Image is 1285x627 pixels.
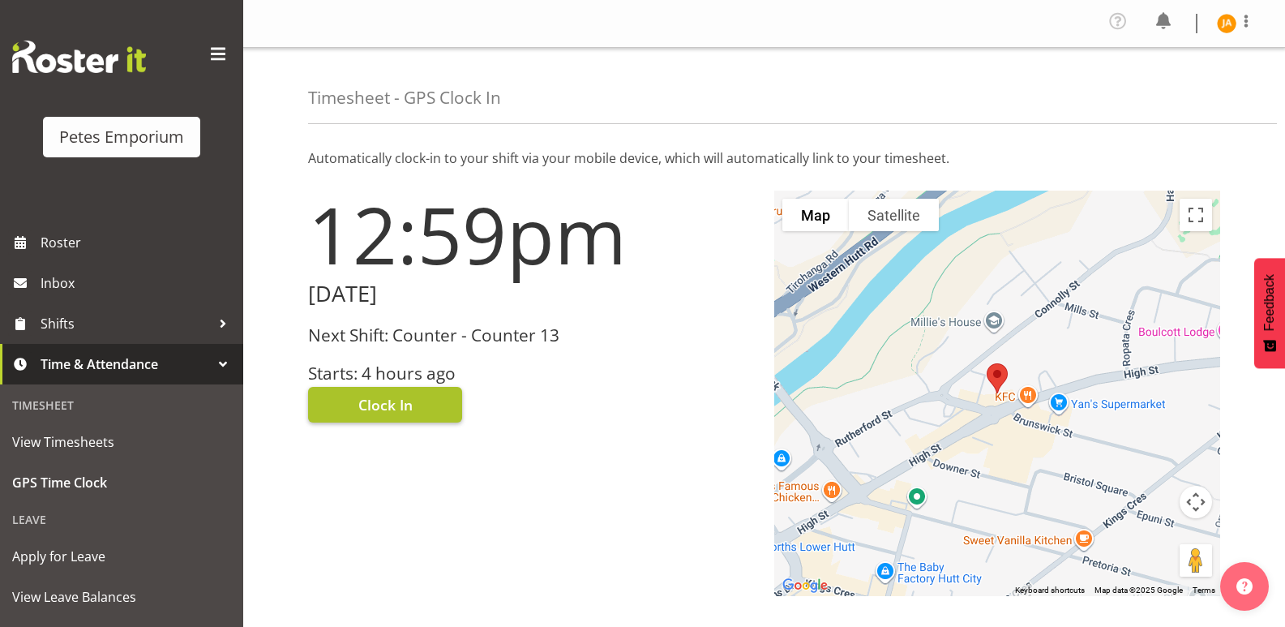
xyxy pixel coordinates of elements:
[1094,586,1183,595] span: Map data ©2025 Google
[308,326,755,345] h3: Next Shift: Counter - Counter 13
[308,88,501,107] h4: Timesheet - GPS Clock In
[12,544,231,569] span: Apply for Leave
[4,462,239,503] a: GPS Time Clock
[778,575,832,596] a: Open this area in Google Maps (opens a new window)
[849,199,939,231] button: Show satellite imagery
[1180,199,1212,231] button: Toggle fullscreen view
[41,352,211,376] span: Time & Attendance
[1254,258,1285,368] button: Feedback - Show survey
[778,575,832,596] img: Google
[1236,578,1253,595] img: help-xxl-2.png
[41,230,235,255] span: Roster
[308,281,755,307] h2: [DATE]
[1015,585,1085,596] button: Keyboard shortcuts
[308,364,755,383] h3: Starts: 4 hours ago
[1180,544,1212,577] button: Drag Pegman onto the map to open Street View
[12,430,231,454] span: View Timesheets
[59,125,184,149] div: Petes Emporium
[41,271,235,295] span: Inbox
[308,148,1220,168] p: Automatically clock-in to your shift via your mobile device, which will automatically link to you...
[4,577,239,617] a: View Leave Balances
[1193,586,1215,595] a: Terms (opens in new tab)
[12,470,231,495] span: GPS Time Clock
[358,394,413,415] span: Clock In
[782,199,849,231] button: Show street map
[1217,14,1236,33] img: jeseryl-armstrong10788.jpg
[4,389,239,422] div: Timesheet
[4,422,239,462] a: View Timesheets
[1180,486,1212,518] button: Map camera controls
[308,191,755,278] h1: 12:59pm
[1262,274,1277,331] span: Feedback
[4,536,239,577] a: Apply for Leave
[41,311,211,336] span: Shifts
[308,387,462,423] button: Clock In
[12,585,231,609] span: View Leave Balances
[4,503,239,536] div: Leave
[12,41,146,73] img: Rosterit website logo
